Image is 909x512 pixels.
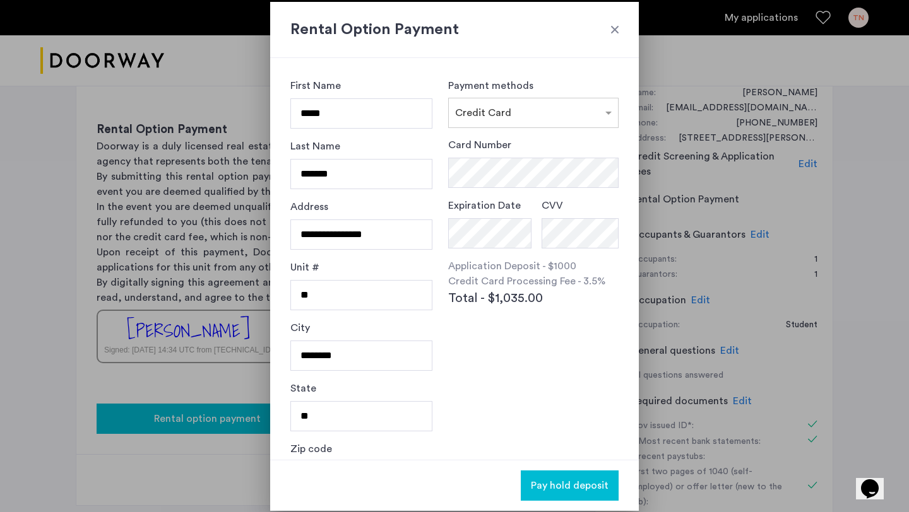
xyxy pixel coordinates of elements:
[290,260,319,275] label: Unit #
[448,137,511,153] label: Card Number
[290,139,340,154] label: Last Name
[290,18,619,41] h2: Rental Option Payment
[448,198,521,213] label: Expiration Date
[521,470,619,501] button: button
[448,259,619,274] p: Application Deposit - $1000
[290,441,332,457] label: Zip code
[542,198,563,213] label: CVV
[455,108,511,118] span: Credit Card
[290,78,341,93] label: First Name
[448,81,533,91] label: Payment methods
[290,381,316,396] label: State
[531,478,609,493] span: Pay hold deposit
[448,274,619,289] p: Credit Card Processing Fee - 3.5%
[856,462,896,499] iframe: chat widget
[290,320,310,335] label: City
[290,199,328,214] label: Address
[448,289,543,308] span: Total - $1,035.00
